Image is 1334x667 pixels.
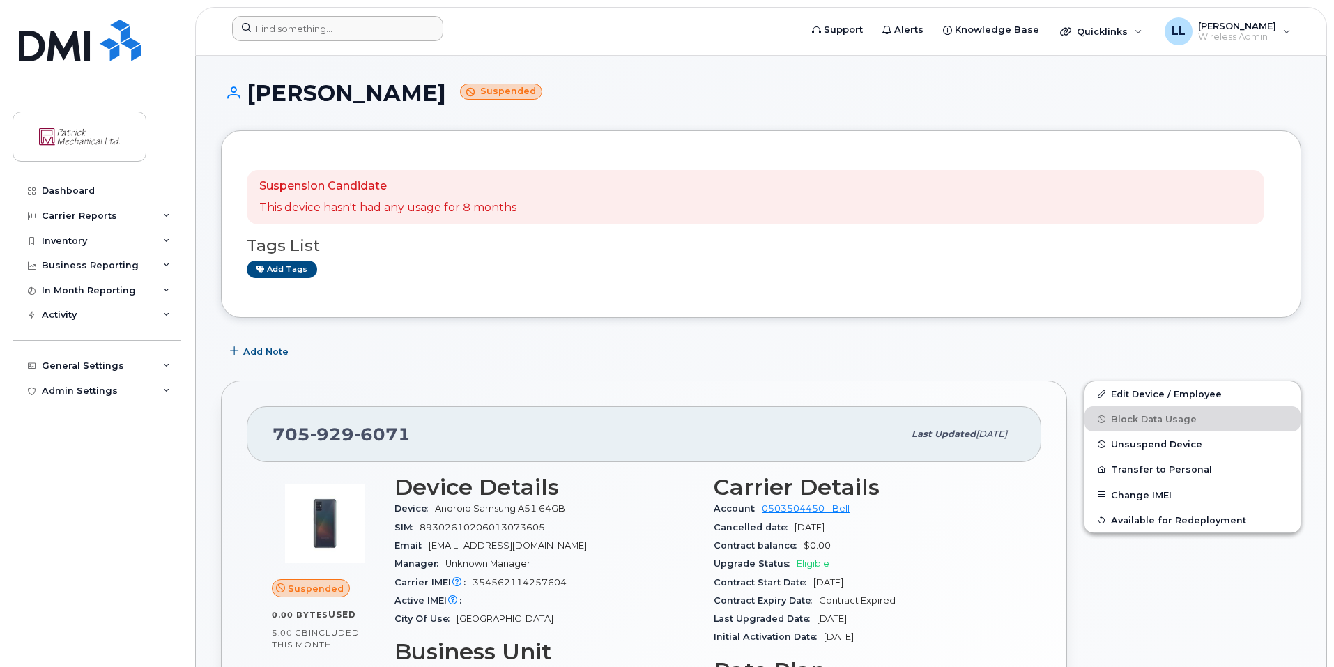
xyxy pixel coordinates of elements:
span: 705 [273,424,411,445]
span: Unknown Manager [445,558,530,569]
span: Initial Activation Date [714,631,824,642]
span: Manager [394,558,445,569]
span: [DATE] [824,631,854,642]
small: Suspended [460,84,542,100]
span: 5.00 GB [272,628,309,638]
span: Eligible [797,558,829,569]
img: image20231002-3703462-1ews4ez.jpeg [283,482,367,565]
h3: Tags List [247,237,1275,254]
span: $0.00 [804,540,831,551]
span: 6071 [354,424,411,445]
span: [DATE] [795,522,825,532]
h1: [PERSON_NAME] [221,81,1301,105]
span: Suspended [288,582,344,595]
span: Upgrade Status [714,558,797,569]
span: [DATE] [976,429,1007,439]
button: Transfer to Personal [1084,457,1301,482]
span: [GEOGRAPHIC_DATA] [457,613,553,624]
a: Add tags [247,261,317,278]
span: Last Upgraded Date [714,613,817,624]
span: 0.00 Bytes [272,610,328,620]
span: 929 [310,424,354,445]
button: Change IMEI [1084,482,1301,507]
span: Add Note [243,345,289,358]
span: [EMAIL_ADDRESS][DOMAIN_NAME] [429,540,587,551]
span: 89302610206013073605 [420,522,545,532]
span: City Of Use [394,613,457,624]
span: used [328,609,356,620]
span: Account [714,503,762,514]
span: Email [394,540,429,551]
button: Block Data Usage [1084,406,1301,431]
h3: Carrier Details [714,475,1016,500]
span: Android Samsung A51 64GB [435,503,565,514]
span: Active IMEI [394,595,468,606]
button: Available for Redeployment [1084,507,1301,532]
p: Suspension Candidate [259,178,516,194]
span: [DATE] [817,613,847,624]
span: Carrier IMEI [394,577,473,588]
h3: Device Details [394,475,697,500]
h3: Business Unit [394,639,697,664]
a: Edit Device / Employee [1084,381,1301,406]
button: Add Note [221,339,300,364]
span: SIM [394,522,420,532]
span: Contract balance [714,540,804,551]
p: This device hasn't had any usage for 8 months [259,200,516,216]
span: Last updated [912,429,976,439]
span: [DATE] [813,577,843,588]
span: — [468,595,477,606]
span: 354562114257604 [473,577,567,588]
span: Contract Expiry Date [714,595,819,606]
a: 0503504450 - Bell [762,503,850,514]
span: Contract Expired [819,595,896,606]
span: included this month [272,627,360,650]
span: Unsuspend Device [1111,439,1202,450]
button: Unsuspend Device [1084,431,1301,457]
span: Cancelled date [714,522,795,532]
span: Available for Redeployment [1111,514,1246,525]
span: Contract Start Date [714,577,813,588]
span: Device [394,503,435,514]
